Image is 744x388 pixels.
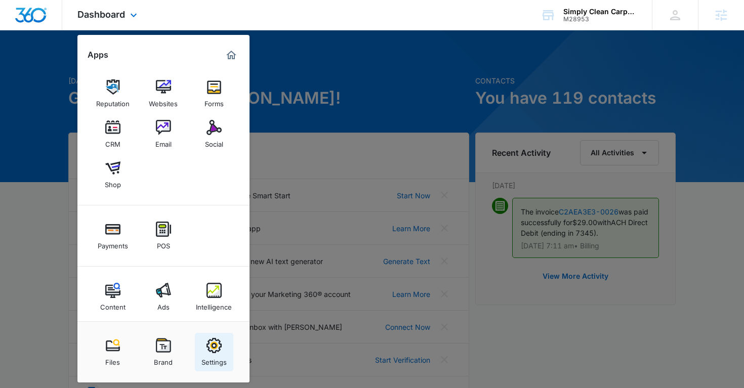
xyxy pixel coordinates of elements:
div: Reputation [96,95,130,108]
a: CRM [94,115,132,153]
a: POS [144,217,183,255]
a: Shop [94,155,132,194]
div: Files [105,353,120,366]
a: Marketing 360® Dashboard [223,47,239,63]
div: Settings [201,353,227,366]
a: Files [94,333,132,371]
a: Ads [144,278,183,316]
div: Email [155,135,172,148]
a: Forms [195,74,233,113]
div: Social [205,135,223,148]
div: POS [157,237,170,250]
div: Intelligence [196,298,232,311]
a: Payments [94,217,132,255]
a: Reputation [94,74,132,113]
span: Dashboard [77,9,125,20]
a: Email [144,115,183,153]
div: account id [563,16,637,23]
div: Content [100,298,126,311]
div: Payments [98,237,128,250]
a: Content [94,278,132,316]
div: Forms [204,95,224,108]
a: Websites [144,74,183,113]
a: Social [195,115,233,153]
h2: Apps [88,50,108,60]
div: Ads [157,298,170,311]
div: Shop [105,176,121,189]
a: Intelligence [195,278,233,316]
div: account name [563,8,637,16]
a: Brand [144,333,183,371]
div: Websites [149,95,178,108]
div: CRM [105,135,120,148]
a: Settings [195,333,233,371]
div: Brand [154,353,173,366]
